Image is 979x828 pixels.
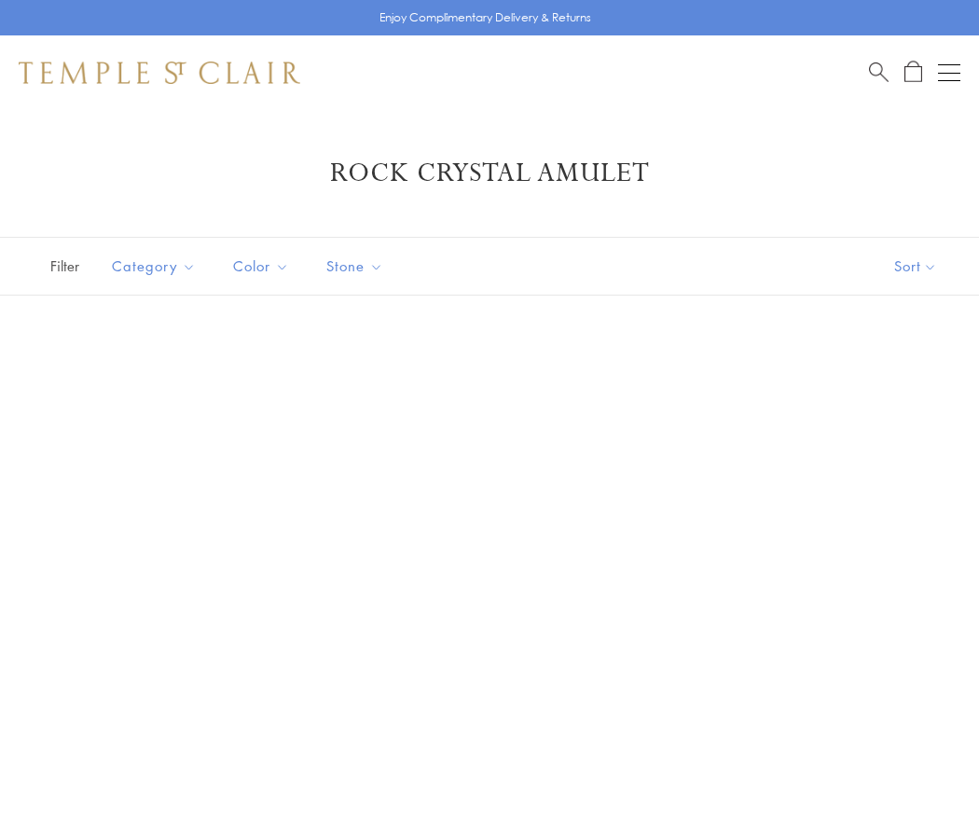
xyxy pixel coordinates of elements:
[312,245,397,287] button: Stone
[379,8,591,27] p: Enjoy Complimentary Delivery & Returns
[98,245,210,287] button: Category
[852,238,979,295] button: Show sort by
[869,61,889,84] a: Search
[47,157,932,190] h1: Rock Crystal Amulet
[219,245,303,287] button: Color
[938,62,960,84] button: Open navigation
[904,61,922,84] a: Open Shopping Bag
[317,255,397,278] span: Stone
[103,255,210,278] span: Category
[224,255,303,278] span: Color
[19,62,300,84] img: Temple St. Clair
